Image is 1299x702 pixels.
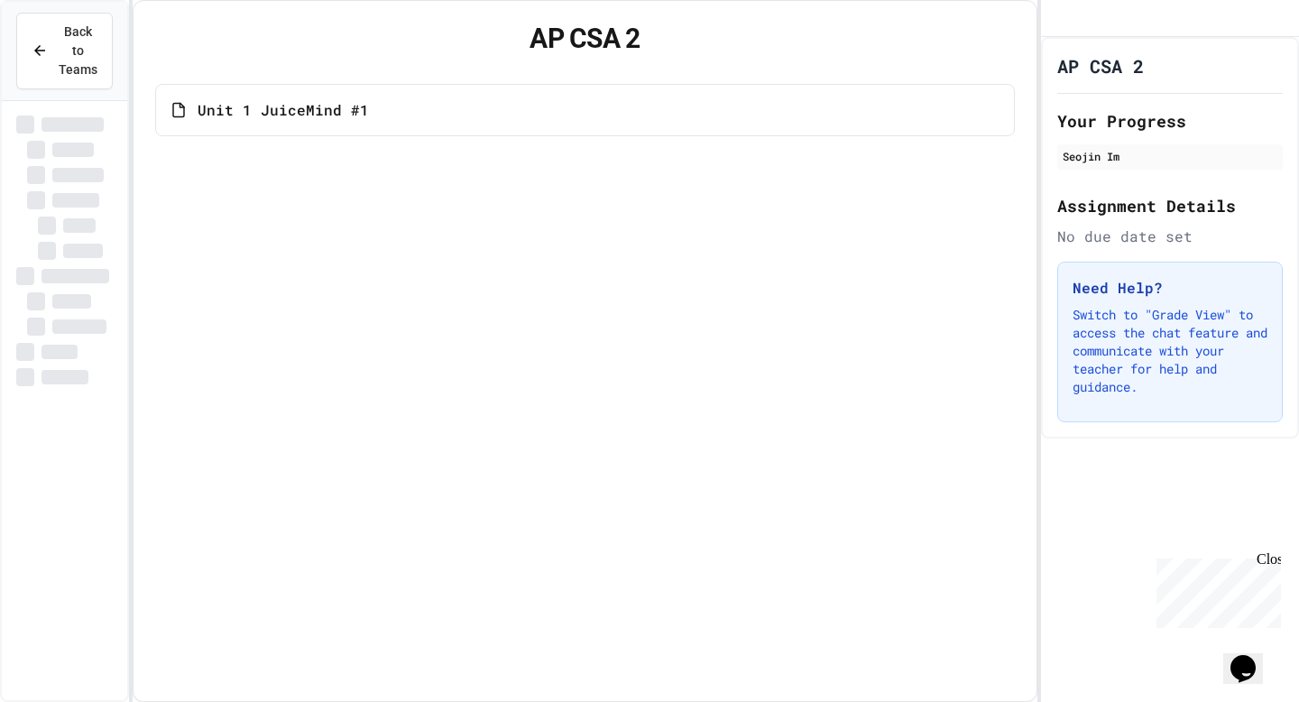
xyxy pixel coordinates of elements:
[1057,53,1144,79] h1: AP CSA 2
[1057,108,1283,134] h2: Your Progress
[1057,226,1283,247] div: No due date set
[59,23,97,79] span: Back to Teams
[1073,277,1267,299] h3: Need Help?
[155,23,1014,55] h1: AP CSA 2
[16,13,113,89] button: Back to Teams
[1063,148,1277,164] div: Seojin Im
[1149,551,1281,628] iframe: chat widget
[1057,193,1283,218] h2: Assignment Details
[1223,630,1281,684] iframe: chat widget
[155,84,1014,136] a: Unit 1 JuiceMind #1
[7,7,124,115] div: Chat with us now!Close
[198,99,369,121] span: Unit 1 JuiceMind #1
[1073,306,1267,396] p: Switch to "Grade View" to access the chat feature and communicate with your teacher for help and ...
